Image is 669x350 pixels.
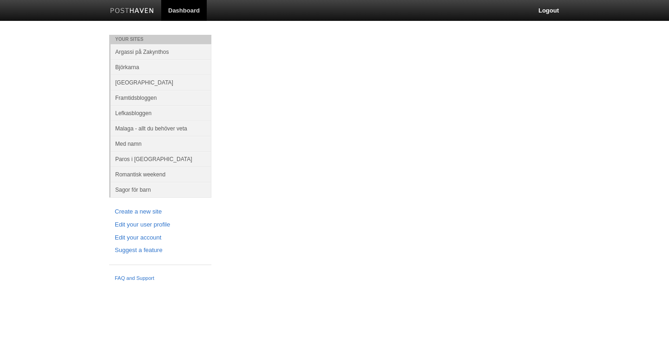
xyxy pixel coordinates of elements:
[115,220,206,230] a: Edit your user profile
[111,59,211,75] a: Björkarna
[115,246,206,255] a: Suggest a feature
[109,35,211,44] li: Your Sites
[115,207,206,217] a: Create a new site
[111,136,211,151] a: Med namn
[111,75,211,90] a: [GEOGRAPHIC_DATA]
[111,167,211,182] a: Romantisk weekend
[110,8,154,15] img: Posthaven-bar
[111,182,211,197] a: Sagor för barn
[115,274,206,283] a: FAQ and Support
[115,233,206,243] a: Edit your account
[111,90,211,105] a: Framtidsbloggen
[111,44,211,59] a: Argassi på Zakynthos
[111,121,211,136] a: Malaga - allt du behöver veta
[111,151,211,167] a: Paros i [GEOGRAPHIC_DATA]
[111,105,211,121] a: Lefkasbloggen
